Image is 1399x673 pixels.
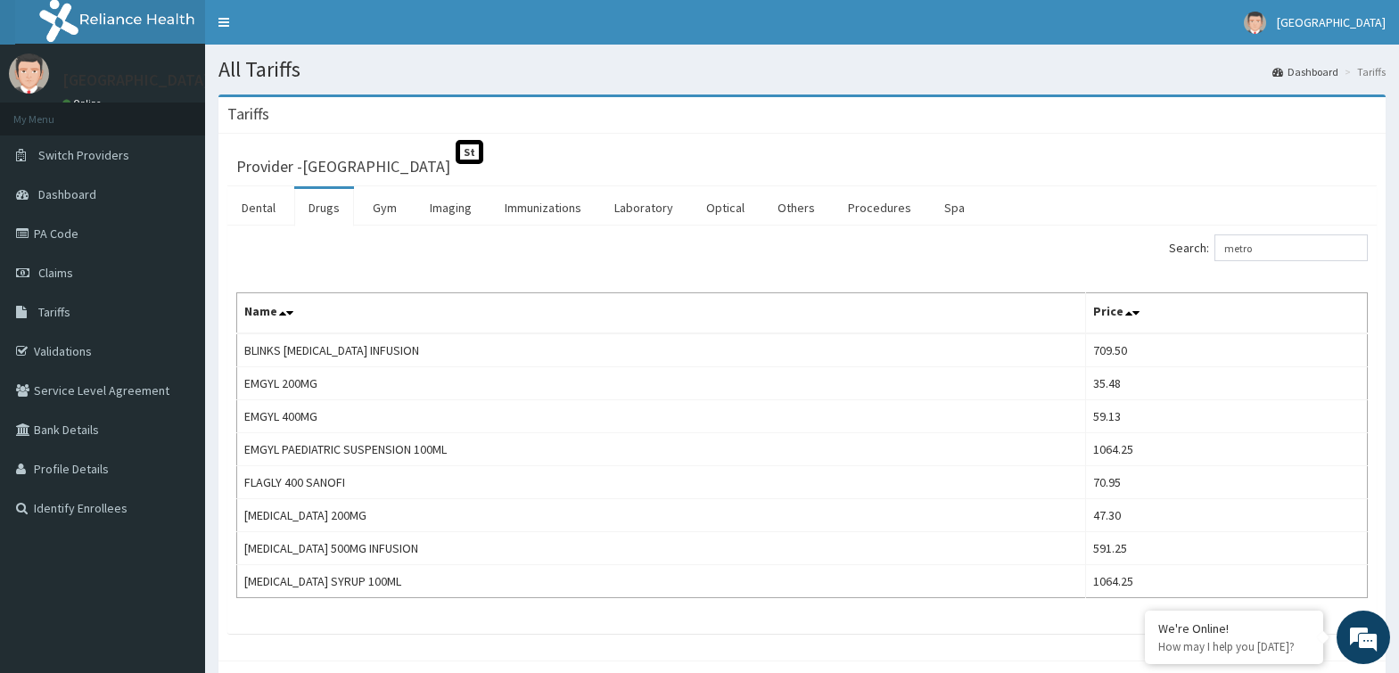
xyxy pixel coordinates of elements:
[294,189,354,226] a: Drugs
[237,499,1086,532] td: [MEDICAL_DATA] 200MG
[236,159,450,175] h3: Provider - [GEOGRAPHIC_DATA]
[62,72,210,88] p: [GEOGRAPHIC_DATA]
[490,189,596,226] a: Immunizations
[692,189,759,226] a: Optical
[9,53,49,94] img: User Image
[1085,333,1367,367] td: 709.50
[1085,293,1367,334] th: Price
[930,189,979,226] a: Spa
[38,147,129,163] span: Switch Providers
[93,100,300,123] div: Chat with us now
[103,225,246,405] span: We're online!
[38,265,73,281] span: Claims
[1085,433,1367,466] td: 1064.25
[237,433,1086,466] td: EMGYL PAEDIATRIC SUSPENSION 100ML
[1085,499,1367,532] td: 47.30
[1085,400,1367,433] td: 59.13
[38,186,96,202] span: Dashboard
[237,466,1086,499] td: FLAGLY 400 SANOFI
[38,304,70,320] span: Tariffs
[1244,12,1266,34] img: User Image
[763,189,829,226] a: Others
[9,487,340,549] textarea: Type your message and hit 'Enter'
[456,140,483,164] span: St
[227,189,290,226] a: Dental
[358,189,411,226] a: Gym
[416,189,486,226] a: Imaging
[1085,565,1367,598] td: 1064.25
[1158,639,1310,654] p: How may I help you today?
[237,532,1086,565] td: [MEDICAL_DATA] 500MG INFUSION
[237,293,1086,334] th: Name
[1272,64,1338,79] a: Dashboard
[1214,234,1368,261] input: Search:
[292,9,335,52] div: Minimize live chat window
[237,367,1086,400] td: EMGYL 200MG
[237,400,1086,433] td: EMGYL 400MG
[218,58,1386,81] h1: All Tariffs
[237,333,1086,367] td: BLINKS [MEDICAL_DATA] INFUSION
[227,106,269,122] h3: Tariffs
[1277,14,1386,30] span: [GEOGRAPHIC_DATA]
[1085,466,1367,499] td: 70.95
[1085,367,1367,400] td: 35.48
[600,189,687,226] a: Laboratory
[1169,234,1368,261] label: Search:
[834,189,926,226] a: Procedures
[1340,64,1386,79] li: Tariffs
[237,565,1086,598] td: [MEDICAL_DATA] SYRUP 100ML
[1158,620,1310,636] div: We're Online!
[33,89,72,134] img: d_794563401_company_1708531726252_794563401
[1085,532,1367,565] td: 591.25
[62,97,105,110] a: Online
